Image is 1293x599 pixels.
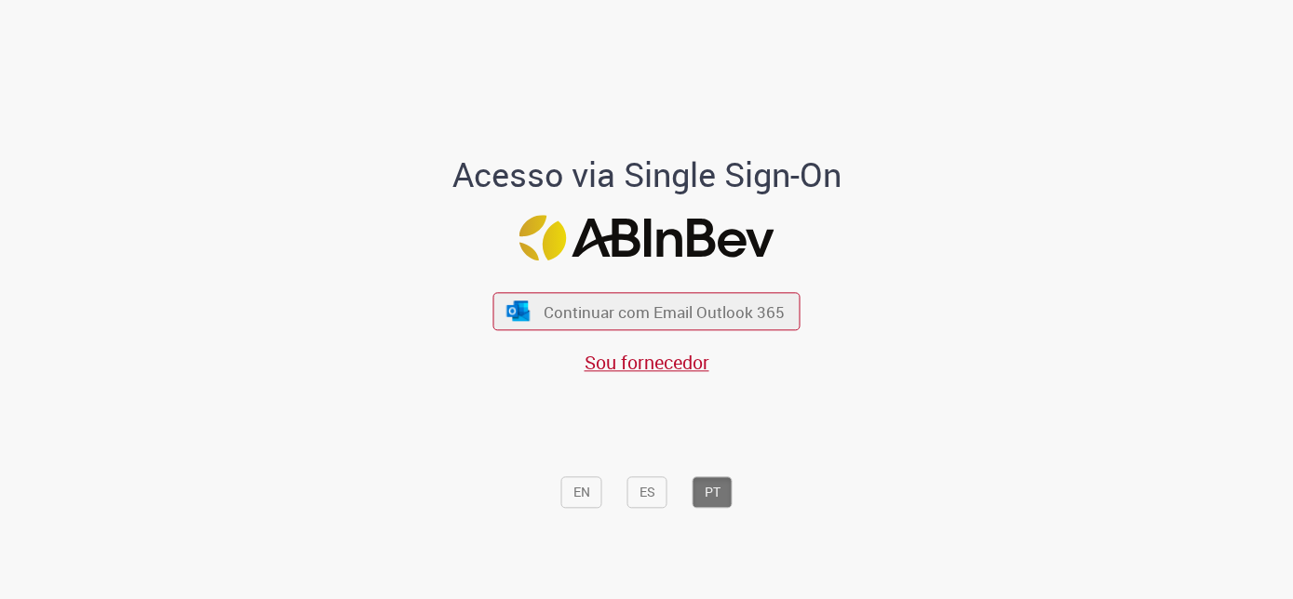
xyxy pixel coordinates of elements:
img: Logo ABInBev [519,215,774,260]
img: ícone Azure/Microsoft 360 [505,301,531,321]
h1: Acesso via Single Sign-On [388,156,905,193]
button: PT [693,476,733,508]
button: ES [627,476,667,508]
button: ícone Azure/Microsoft 360 Continuar com Email Outlook 365 [493,292,801,330]
a: Sou fornecedor [585,351,709,376]
span: Continuar com Email Outlook 365 [544,301,785,323]
button: EN [561,476,602,508]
